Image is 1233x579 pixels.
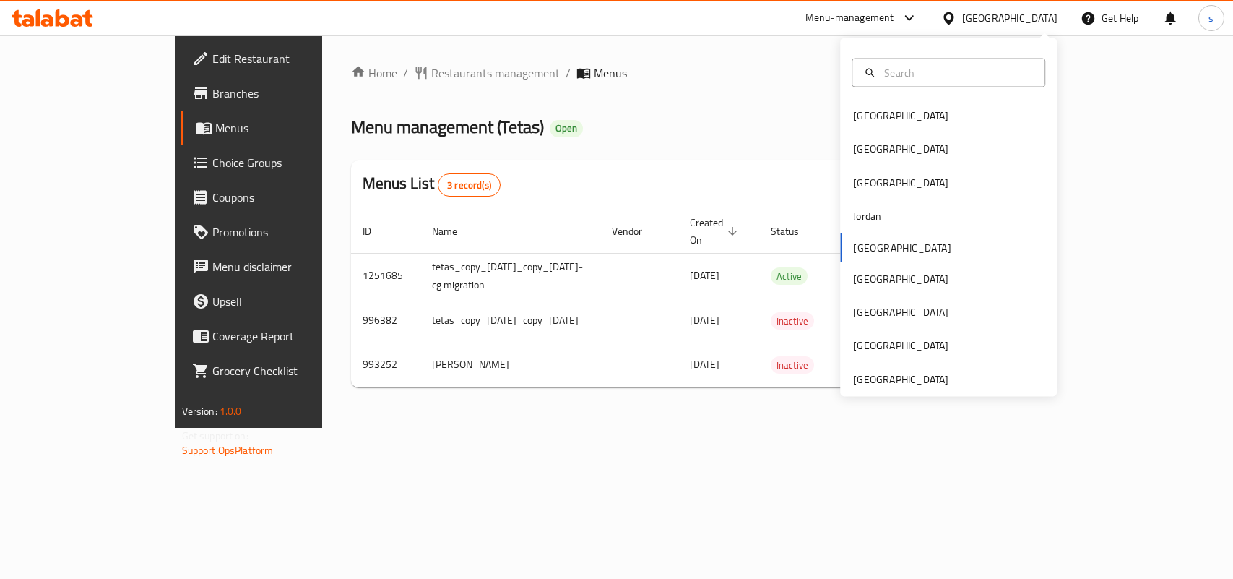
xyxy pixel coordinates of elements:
[420,299,600,343] td: tetas_copy_[DATE]_copy_[DATE]
[351,111,544,143] span: Menu management ( Tetas )
[351,343,420,387] td: 993252
[594,64,627,82] span: Menus
[853,174,948,190] div: [GEOGRAPHIC_DATA]
[181,180,381,215] a: Coupons
[690,355,719,374] span: [DATE]
[962,10,1057,26] div: [GEOGRAPHIC_DATA]
[215,119,369,137] span: Menus
[212,327,369,345] span: Coverage Report
[181,284,381,319] a: Upsell
[212,85,369,102] span: Branches
[181,111,381,145] a: Menus
[181,215,381,249] a: Promotions
[853,371,948,387] div: [GEOGRAPHIC_DATA]
[835,299,904,343] td: -
[771,312,814,330] div: Inactive
[805,9,894,27] div: Menu-management
[414,64,560,82] a: Restaurants management
[212,223,369,241] span: Promotions
[853,270,948,286] div: [GEOGRAPHIC_DATA]
[690,311,719,330] span: [DATE]
[612,223,661,240] span: Vendor
[566,64,571,82] li: /
[181,41,381,76] a: Edit Restaurant
[212,189,369,206] span: Coupons
[771,268,808,285] span: Active
[182,426,248,445] span: Get support on:
[181,319,381,353] a: Coverage Report
[212,293,369,310] span: Upsell
[690,266,719,285] span: [DATE]
[181,76,381,111] a: Branches
[182,402,217,421] span: Version:
[351,253,420,299] td: 1251685
[182,441,274,460] a: Support.OpsPlatform
[220,402,242,421] span: 1.0.0
[212,362,369,379] span: Grocery Checklist
[351,210,1141,387] table: enhanced table
[351,64,1030,82] nav: breadcrumb
[853,338,948,353] div: [GEOGRAPHIC_DATA]
[771,223,818,240] span: Status
[212,154,369,171] span: Choice Groups
[438,179,500,192] span: 3 record(s)
[853,141,948,157] div: [GEOGRAPHIC_DATA]
[212,258,369,275] span: Menu disclaimer
[363,173,501,197] h2: Menus List
[771,357,814,374] span: Inactive
[420,253,600,299] td: tetas_copy_[DATE]_copy_[DATE]-cg migration
[690,214,742,249] span: Created On
[181,353,381,388] a: Grocery Checklist
[403,64,408,82] li: /
[771,267,808,285] div: Active
[212,50,369,67] span: Edit Restaurant
[853,108,948,124] div: [GEOGRAPHIC_DATA]
[853,304,948,320] div: [GEOGRAPHIC_DATA]
[550,120,583,137] div: Open
[431,64,560,82] span: Restaurants management
[853,208,881,224] div: Jordan
[432,223,476,240] span: Name
[181,145,381,180] a: Choice Groups
[878,64,1036,80] input: Search
[1208,10,1213,26] span: s
[771,313,814,330] span: Inactive
[550,122,583,134] span: Open
[351,299,420,343] td: 996382
[363,223,390,240] span: ID
[835,343,904,387] td: -
[420,343,600,387] td: [PERSON_NAME]
[438,173,501,197] div: Total records count
[181,249,381,284] a: Menu disclaimer
[771,356,814,374] div: Inactive
[835,253,904,299] td: -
